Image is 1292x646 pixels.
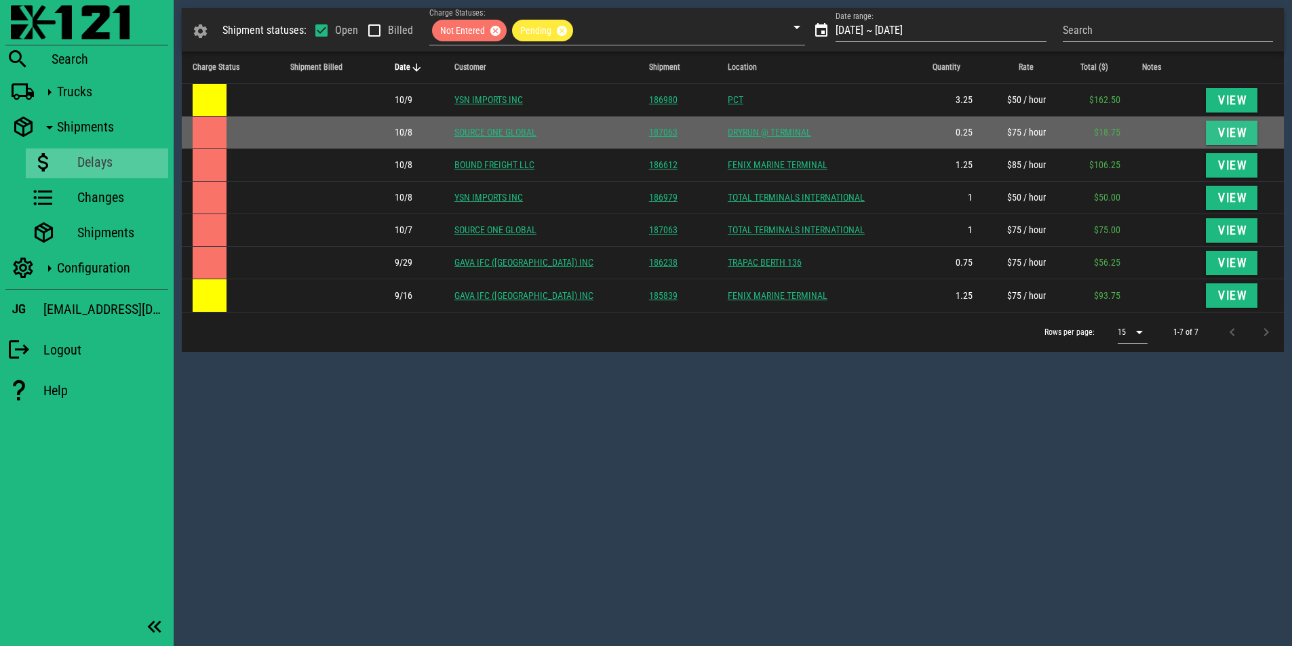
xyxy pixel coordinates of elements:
span: Notes [1142,62,1161,72]
div: Delays [77,154,163,170]
a: SOURCE ONE GLOBAL [454,224,536,235]
div: 1-7 of 7 [1173,326,1198,338]
td: 3.25 [909,84,983,117]
span: Charge Status [193,62,239,72]
span: $93.75 [1094,290,1120,301]
div: Shipments [77,224,163,241]
a: View [1206,94,1257,104]
div: Logout [43,342,168,358]
span: The driver arrived at the location of this delay at 9/29 4:27pm [395,257,412,268]
a: YSN IMPORTS INC [454,192,523,203]
input: Search by customer or shipment # [1063,20,1273,41]
div: Configuration [57,260,163,276]
button: View [1206,153,1257,178]
th: Customer: Not sorted. Activate to sort ascending. [444,52,638,84]
span: The driver arrived at the location of this delay at 10/9 10:19am [395,94,412,105]
a: FENIX MARINE TERMINAL [728,159,827,170]
span: Shipment [649,62,680,72]
div: Search [52,51,168,67]
a: 187063 [649,127,678,138]
button: View [1206,251,1257,275]
a: BOUND FREIGHT LLC [454,159,534,170]
td: 0.75 [909,247,983,279]
td: 1 [909,214,983,247]
span: View [1217,126,1247,140]
span: Total ($) [1080,62,1108,72]
button: View [1206,121,1257,145]
span: Shipment Billed [290,62,342,72]
span: Location [728,62,757,72]
a: 186979 [649,192,678,203]
a: 186612 [649,159,678,170]
td: $85 / hour [983,149,1057,182]
div: 15 [1118,326,1126,338]
a: Shipments [26,219,168,249]
a: 186980 [649,94,678,105]
a: View [1206,224,1257,235]
td: 0.25 [909,117,983,149]
td: 1 [909,182,983,214]
span: Customer [454,62,486,72]
th: Charge Status: Not sorted. Activate to sort ascending. [182,52,279,84]
th: Notes: Not sorted. Activate to sort ascending. [1131,52,1195,84]
div: Rows per page: [1044,312,1148,352]
button: View [1206,88,1257,113]
a: FENIX MARINE TERMINAL [728,290,827,301]
div: Changes [77,189,163,205]
a: GAVA IFC ([GEOGRAPHIC_DATA]) INC [454,290,593,301]
td: $50 / hour [983,84,1057,117]
a: 187063 [649,224,678,235]
div: Shipments [57,119,163,135]
span: View [1217,191,1247,205]
label: Billed [388,24,413,37]
span: View [1217,159,1247,172]
th: Shipment: Not sorted. Activate to sort ascending. [638,52,717,84]
span: $56.25 [1094,257,1120,268]
span: View [1217,289,1247,302]
a: Delays [26,148,168,178]
a: View [1206,126,1257,137]
span: Rate [1019,62,1034,72]
a: Blackfly [5,5,168,42]
a: View [1206,159,1257,169]
a: View [1206,191,1257,202]
a: Help [5,371,168,409]
span: $18.75 [1094,127,1120,138]
button: View [1206,283,1257,308]
span: View [1217,94,1247,107]
span: The driver arrived at the location of this delay at 10/8 11:33am [395,159,412,170]
th: Total ($): Not sorted. Activate to sort ascending. [1057,52,1131,84]
div: Help [43,382,168,399]
a: View [1206,289,1257,300]
td: $75 / hour [983,247,1057,279]
span: $50.00 [1094,192,1120,203]
span: Quantity [933,62,960,72]
img: 87f0f0e.png [11,5,130,39]
div: Trucks [57,83,163,100]
span: $106.25 [1089,159,1120,170]
a: TRAPAC BERTH 136 [728,257,802,268]
div: Shipment statuses: [222,22,307,39]
span: The driver arrived at the location of this delay at 10/7 5:06pm [395,224,412,235]
button: View [1206,218,1257,243]
a: Changes [26,184,168,214]
span: The driver arrived at the location of this delay at 10/8 5:20pm [395,127,412,138]
a: TOTAL TERMINALS INTERNATIONAL [728,192,865,203]
td: $75 / hour [983,117,1057,149]
div: 15$vuetify.dataTable.itemsPerPageText [1118,321,1148,343]
span: Not Entered [440,20,498,41]
span: The driver arrived at the location of this delay at 10/8 10:44am [395,192,412,203]
a: DRYRUN @ TERMINAL [728,127,811,138]
span: Pending [520,20,565,41]
a: View [1206,256,1257,267]
div: [EMAIL_ADDRESS][DOMAIN_NAME] [43,298,168,320]
a: YSN IMPORTS INC [454,94,523,105]
span: View [1217,256,1247,270]
td: 1.25 [909,279,983,312]
a: SOURCE ONE GLOBAL [454,127,536,138]
th: Date: Sorted descending. Activate to sort ascending. [384,52,444,84]
button: View [1206,186,1257,210]
th: Shipment Billed: Not sorted. Activate to sort ascending. [279,52,384,84]
td: $50 / hour [983,182,1057,214]
span: $75.00 [1094,224,1120,235]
